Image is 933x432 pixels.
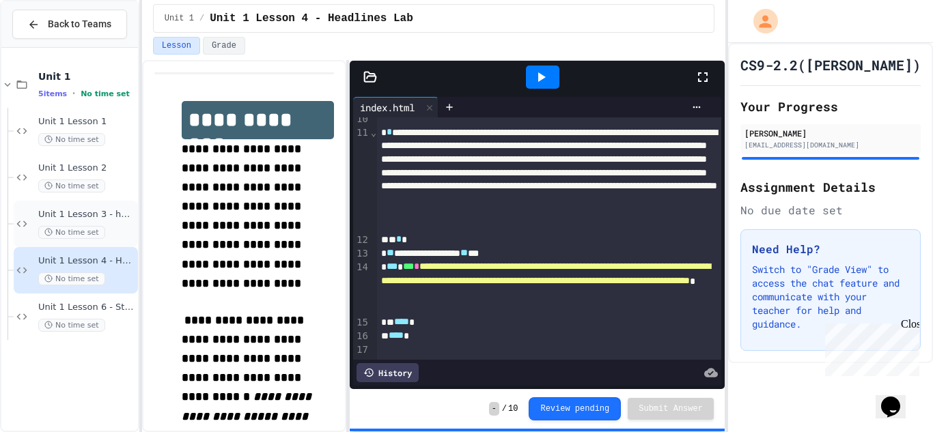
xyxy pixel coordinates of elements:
[353,247,370,261] div: 13
[353,316,370,330] div: 15
[199,13,204,24] span: /
[508,403,518,414] span: 10
[353,343,370,357] div: 17
[353,233,370,247] div: 12
[48,17,111,31] span: Back to Teams
[744,140,917,150] div: [EMAIL_ADDRESS][DOMAIN_NAME]
[38,319,105,332] span: No time set
[820,318,919,376] iframe: chat widget
[740,55,921,74] h1: CS9-2.2([PERSON_NAME])
[38,226,105,239] span: No time set
[153,37,200,55] button: Lesson
[740,202,921,218] div: No due date set
[38,209,135,220] span: Unit 1 Lesson 3 - heading and paragraph tags
[353,100,421,115] div: index.html
[38,89,67,98] span: 5 items
[740,97,921,116] h2: Your Progress
[72,88,75,99] span: •
[38,116,135,128] span: Unit 1 Lesson 1
[353,97,438,117] div: index.html
[38,272,105,285] span: No time set
[628,398,714,420] button: Submit Answer
[744,127,917,139] div: [PERSON_NAME]
[529,397,621,420] button: Review pending
[752,263,909,331] p: Switch to "Grade View" to access the chat feature and communicate with your teacher for help and ...
[38,255,135,267] span: Unit 1 Lesson 4 - Headlines Lab
[353,261,370,315] div: 14
[739,5,781,37] div: My Account
[370,127,377,138] span: Fold line
[876,377,919,418] iframe: chat widget
[752,241,909,257] h3: Need Help?
[81,89,130,98] span: No time set
[489,402,499,416] span: -
[353,330,370,343] div: 16
[353,113,370,126] div: 10
[38,70,135,83] span: Unit 1
[38,133,105,146] span: No time set
[502,403,507,414] span: /
[12,10,127,39] button: Back to Teams
[639,403,703,414] span: Submit Answer
[5,5,94,87] div: Chat with us now!Close
[38,162,135,174] span: Unit 1 Lesson 2
[203,37,245,55] button: Grade
[38,179,105,192] span: No time set
[38,302,135,313] span: Unit 1 Lesson 6 - Station 1 Build
[210,10,413,27] span: Unit 1 Lesson 4 - Headlines Lab
[740,177,921,197] h2: Assignment Details
[353,126,370,233] div: 11
[165,13,194,24] span: Unit 1
[357,363,419,382] div: History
